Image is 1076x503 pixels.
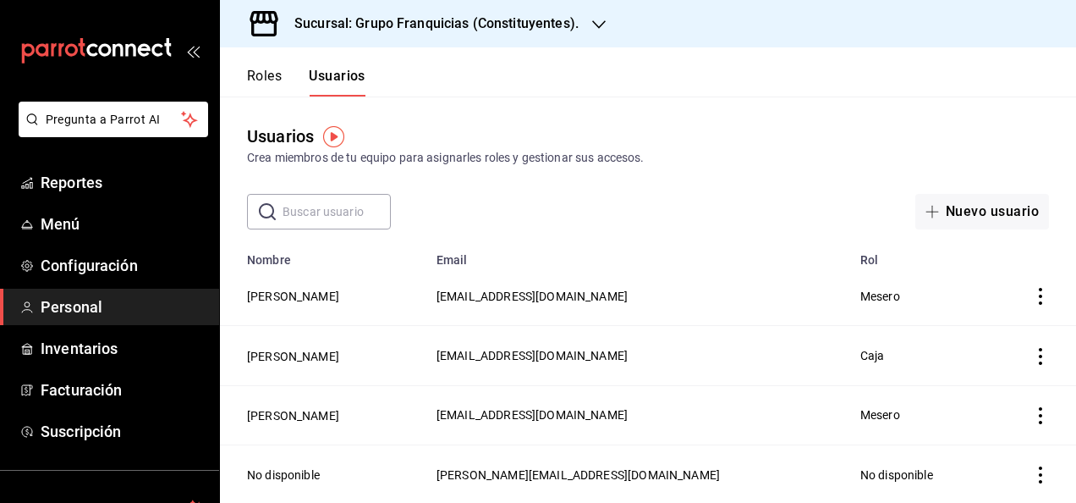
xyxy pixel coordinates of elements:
[12,123,208,141] a: Pregunta a Parrot AI
[220,243,426,267] th: Nombre
[247,407,339,424] button: [PERSON_NAME]
[19,102,208,137] button: Pregunta a Parrot AI
[860,349,885,362] span: Caja
[247,348,339,365] button: [PERSON_NAME]
[247,68,282,97] button: Roles
[247,288,339,305] button: [PERSON_NAME]
[915,194,1049,229] button: Nuevo usuario
[247,68,365,97] div: navigation tabs
[283,195,391,229] input: Buscar usuario
[323,126,344,147] img: Tooltip marker
[247,124,314,149] div: Usuarios
[41,420,206,443] span: Suscripción
[186,44,200,58] button: open_drawer_menu
[247,149,1049,167] div: Crea miembros de tu equipo para asignarles roles y gestionar sus accesos.
[1032,407,1049,424] button: actions
[41,379,206,401] span: Facturación
[426,243,850,267] th: Email
[436,468,720,482] span: [PERSON_NAME][EMAIL_ADDRESS][DOMAIN_NAME]
[41,296,206,318] span: Personal
[309,68,365,97] button: Usuarios
[1032,467,1049,484] button: actions
[41,213,206,235] span: Menú
[436,349,628,362] span: [EMAIL_ADDRESS][DOMAIN_NAME]
[41,171,206,194] span: Reportes
[436,290,628,303] span: [EMAIL_ADDRESS][DOMAIN_NAME]
[1032,348,1049,365] button: actions
[46,111,182,129] span: Pregunta a Parrot AI
[247,467,320,484] button: No disponible
[436,408,628,422] span: [EMAIL_ADDRESS][DOMAIN_NAME]
[850,243,990,267] th: Rol
[860,408,900,422] span: Mesero
[281,14,579,34] h3: Sucursal: Grupo Franquicias (Constituyentes).
[860,290,900,303] span: Mesero
[41,337,206,360] span: Inventarios
[1032,288,1049,305] button: actions
[41,254,206,277] span: Configuración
